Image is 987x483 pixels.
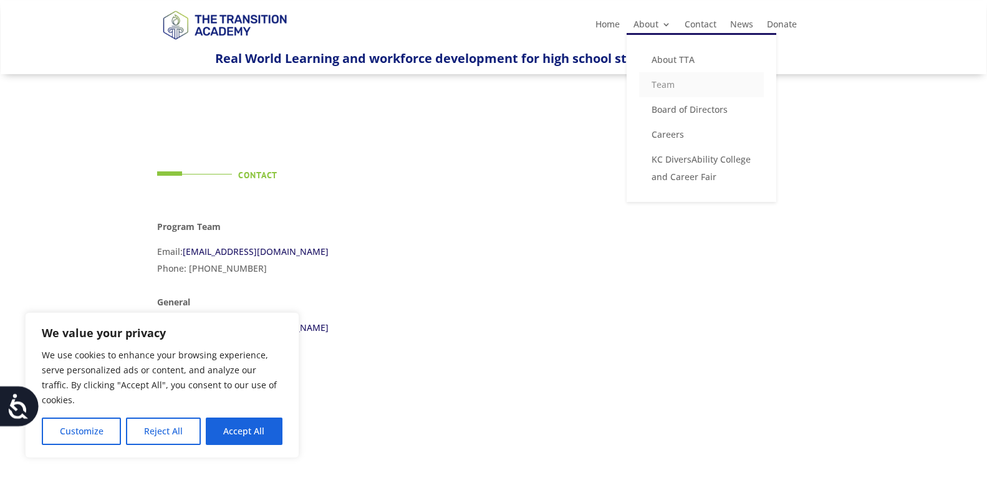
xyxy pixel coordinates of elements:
[595,20,620,34] a: Home
[157,345,475,371] p: Phone: [PHONE_NUMBER]
[42,325,282,340] p: We value your privacy
[157,221,221,232] strong: Program Team
[206,418,282,445] button: Accept All
[126,418,200,445] button: Reject All
[238,171,475,186] h4: Contact
[639,47,764,72] a: About TTA
[215,50,773,67] span: Real World Learning and workforce development for high school students with disabilities
[639,122,764,147] a: Careers
[685,20,716,34] a: Contact
[183,246,329,257] a: [EMAIL_ADDRESS][DOMAIN_NAME]
[42,418,121,445] button: Customize
[639,147,764,189] a: KC DiversAbility College and Career Fair
[512,141,830,452] iframe: TTA Newsletter Sign Up
[767,20,797,34] a: Donate
[639,97,764,122] a: Board of Directors
[730,20,753,34] a: News
[157,296,190,308] strong: General
[639,72,764,97] a: Team
[157,320,475,345] p: Email:
[633,20,671,34] a: About
[157,37,292,49] a: Logo-Noticias
[42,348,282,408] p: We use cookies to enhance your browsing experience, serve personalized ads or content, and analyz...
[157,2,292,47] img: TTA Brand_TTA Primary Logo_Horizontal_Light BG
[157,244,475,285] p: Email: Phone: [PHONE_NUMBER]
